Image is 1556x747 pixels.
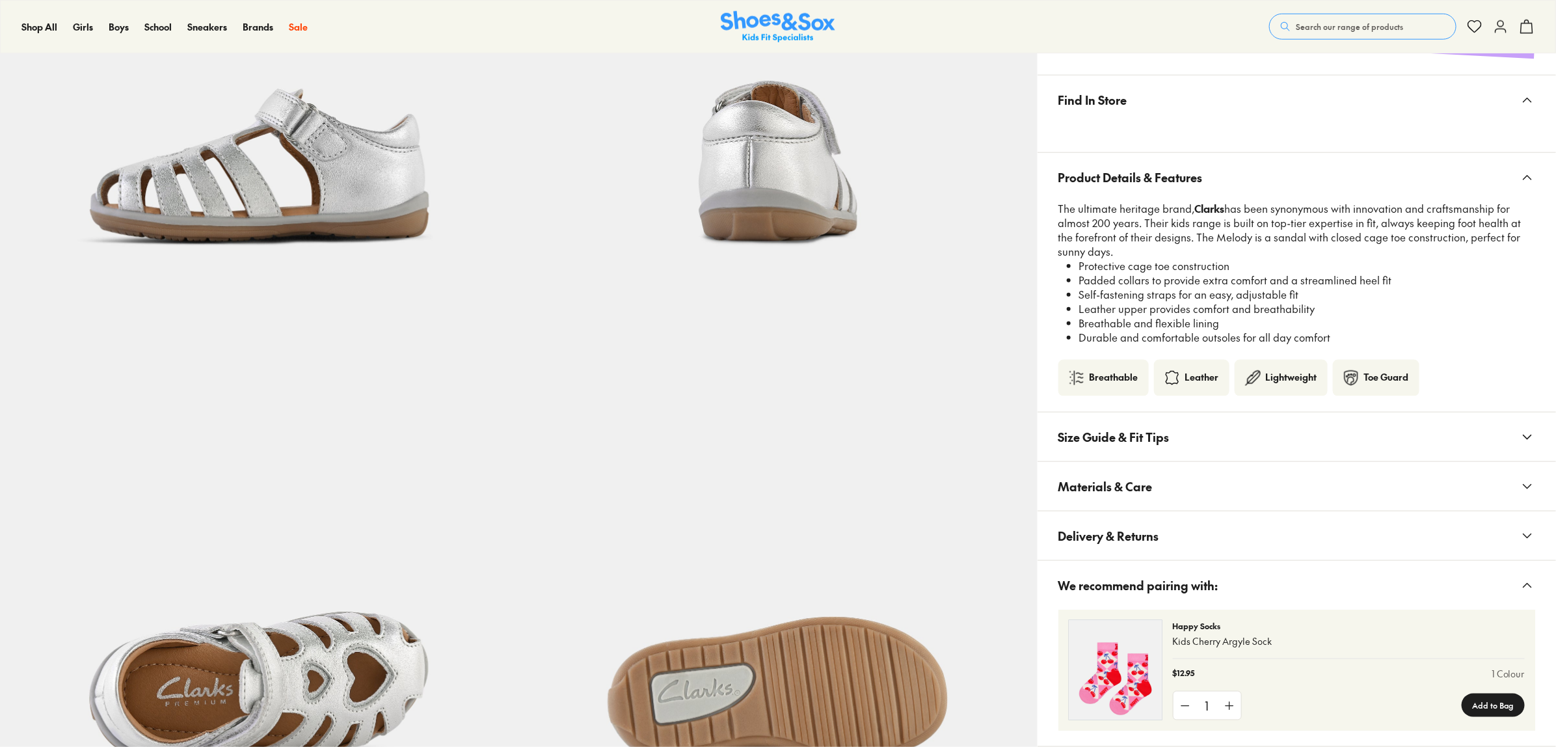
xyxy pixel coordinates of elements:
strong: Clarks [1195,201,1225,215]
img: Type_material-leather.svg [1164,370,1180,386]
span: Brands [243,20,273,33]
a: Boys [109,20,129,34]
a: 1 Colour [1492,667,1525,681]
li: Self-fastening straps for an easy, adjustable fit [1079,288,1535,302]
span: Delivery & Returns [1058,517,1159,555]
img: 4-543651_1 [1069,620,1162,720]
button: Search our range of products [1269,14,1456,40]
span: Girls [73,20,93,33]
li: Durable and comfortable outsoles for all day comfort [1079,331,1535,345]
li: Breathable and flexible lining [1079,316,1535,331]
p: Kids Cherry Argyle Sock [1173,634,1525,648]
a: Sale [289,20,308,34]
div: Leather [1185,370,1219,386]
button: Materials & Care [1038,462,1556,511]
a: Girls [73,20,93,34]
div: Breathable [1090,370,1138,386]
span: School [144,20,172,33]
div: Lightweight [1266,370,1317,386]
p: $12.95 [1173,667,1195,681]
button: Delivery & Returns [1038,511,1556,560]
span: Find In Store [1058,81,1127,119]
div: 1 [1197,692,1218,720]
span: Sale [289,20,308,33]
div: Toe Guard [1364,370,1409,386]
img: lightweigh-icon.png [1245,370,1261,386]
button: Find In Store [1038,75,1556,124]
li: Padded collars to provide extra comfort and a streamlined heel fit [1079,273,1535,288]
a: Sneakers [187,20,227,34]
button: We recommend pairing with: [1038,561,1556,610]
img: toe-guard-icon.png [1343,370,1359,386]
li: Protective cage toe construction [1079,259,1535,273]
span: Shop All [21,20,57,33]
a: Shop All [21,20,57,34]
a: School [144,20,172,34]
button: Product Details & Features [1038,153,1556,202]
span: Size Guide & Fit Tips [1058,418,1170,456]
span: Product Details & Features [1058,158,1203,197]
a: Shoes & Sox [721,11,835,43]
p: The ultimate heritage brand, has been synonymous with innovation and craftsmanship for almost 200... [1058,202,1535,259]
span: Sneakers [187,20,227,33]
span: Search our range of products [1296,21,1403,33]
span: Boys [109,20,129,33]
span: We recommend pairing with: [1058,566,1218,604]
img: SNS_Logo_Responsive.svg [721,11,835,43]
li: Leather upper provides comfort and breathability [1079,302,1535,316]
p: Happy Socks [1173,620,1525,632]
a: Brands [243,20,273,34]
iframe: Find in Store [1058,124,1535,137]
button: Add to Bag [1462,694,1525,717]
img: breathable.png [1069,370,1084,386]
button: Size Guide & Fit Tips [1038,413,1556,461]
span: Materials & Care [1058,467,1153,506]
